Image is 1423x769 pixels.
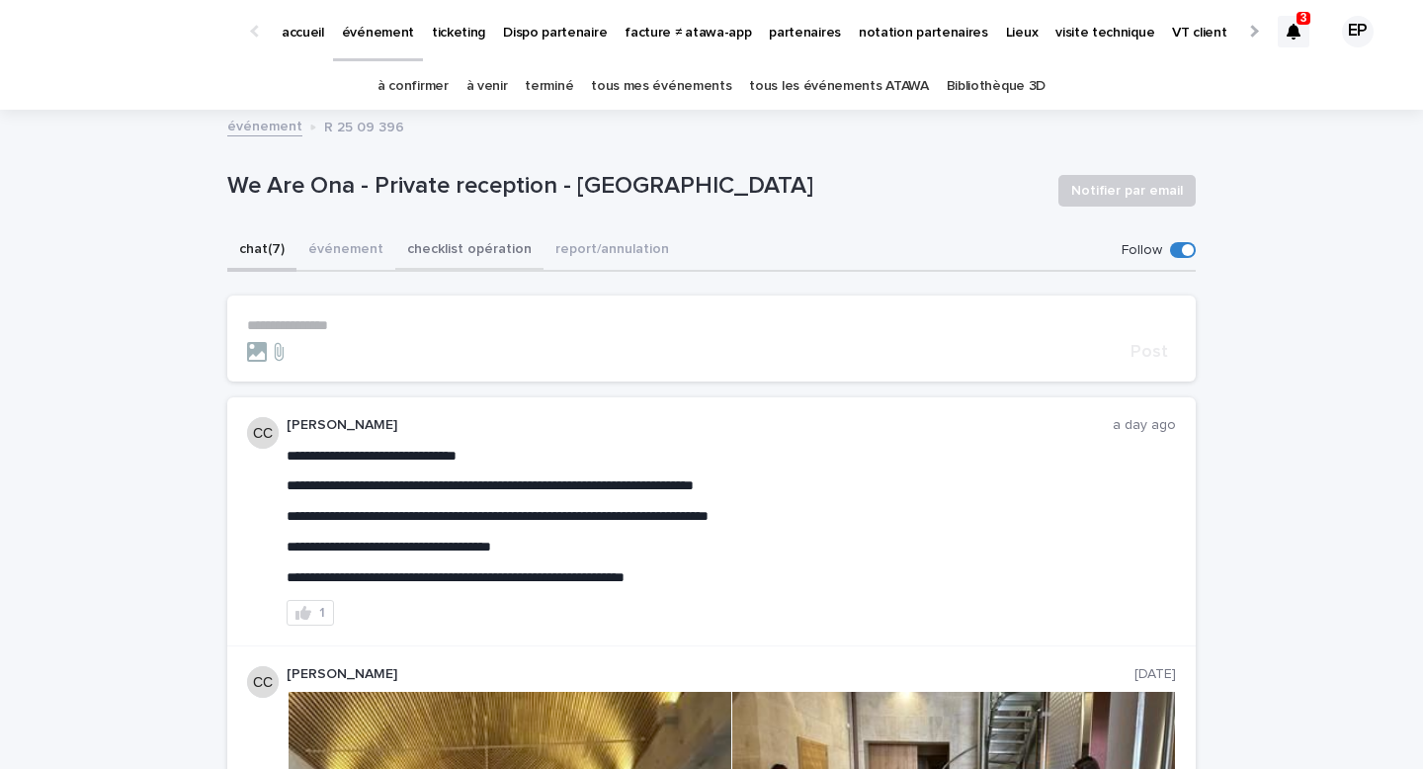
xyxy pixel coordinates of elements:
p: We Are Ona - Private reception - [GEOGRAPHIC_DATA] [227,172,1043,201]
a: événement [227,114,302,136]
div: 1 [319,606,325,620]
a: terminé [525,63,573,110]
span: Notifier par email [1071,181,1183,201]
img: Ls34BcGeRexTGTNfXpUC [40,12,231,51]
a: à venir [466,63,508,110]
button: chat (7) [227,230,296,272]
a: tous les événements ATAWA [749,63,928,110]
p: Follow [1122,242,1162,259]
div: 3 [1278,16,1309,47]
button: checklist opération [395,230,544,272]
a: à confirmer [377,63,449,110]
button: Notifier par email [1058,175,1196,207]
button: événement [296,230,395,272]
div: EP [1342,16,1374,47]
p: [PERSON_NAME] [287,417,1113,434]
span: Post [1130,343,1168,361]
a: tous mes événements [591,63,731,110]
a: Bibliothèque 3D [947,63,1046,110]
p: [DATE] [1134,666,1176,683]
p: [PERSON_NAME] [287,666,1134,683]
button: Post [1123,343,1176,361]
p: a day ago [1113,417,1176,434]
button: 1 [287,600,334,626]
button: report/annulation [544,230,681,272]
p: 3 [1300,11,1307,25]
p: R 25 09 396 [324,115,404,136]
